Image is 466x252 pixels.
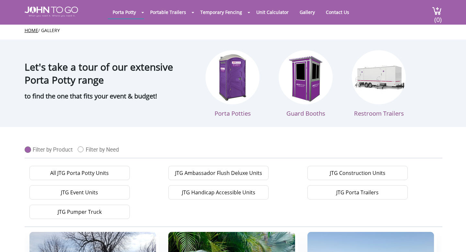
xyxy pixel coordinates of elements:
[25,90,193,103] p: to find the one that fits your event & budget!
[195,6,247,18] a: Temporary Fencing
[440,226,466,252] button: Live Chat
[25,27,442,34] ul: /
[352,50,406,117] a: Restroom Trailers
[145,6,191,18] a: Portable Trailers
[25,143,78,153] a: Filter by Product
[29,166,130,180] a: All JTG Porta Potty Units
[215,109,251,117] span: Porta Potties
[321,6,354,18] a: Contact Us
[251,6,294,18] a: Unit Calculator
[29,205,130,219] a: JTG Pumper Truck
[41,27,60,33] a: Gallery
[25,6,78,17] img: JOHN to go
[108,6,141,18] a: Porta Potty
[205,50,260,104] img: Porta Potties
[279,50,333,104] img: Guard booths
[432,6,442,15] img: cart a
[25,27,38,33] a: Home
[78,143,124,153] a: Filter by Need
[307,185,408,200] a: JTG Porta Trailers
[279,50,333,117] a: Guard Booths
[307,166,408,180] a: JTG Construction Units
[25,46,193,86] h1: Let's take a tour of our extensive Porta Potty range
[29,185,130,200] a: JTG Event Units
[168,166,269,180] a: JTG Ambassador Flush Deluxe Units
[352,50,406,104] img: Restroon Trailers
[168,185,269,200] a: JTG Handicap Accessible Units
[434,10,442,24] span: (0)
[295,6,320,18] a: Gallery
[286,109,325,117] span: Guard Booths
[354,109,404,117] span: Restroom Trailers
[205,50,260,117] a: Porta Potties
